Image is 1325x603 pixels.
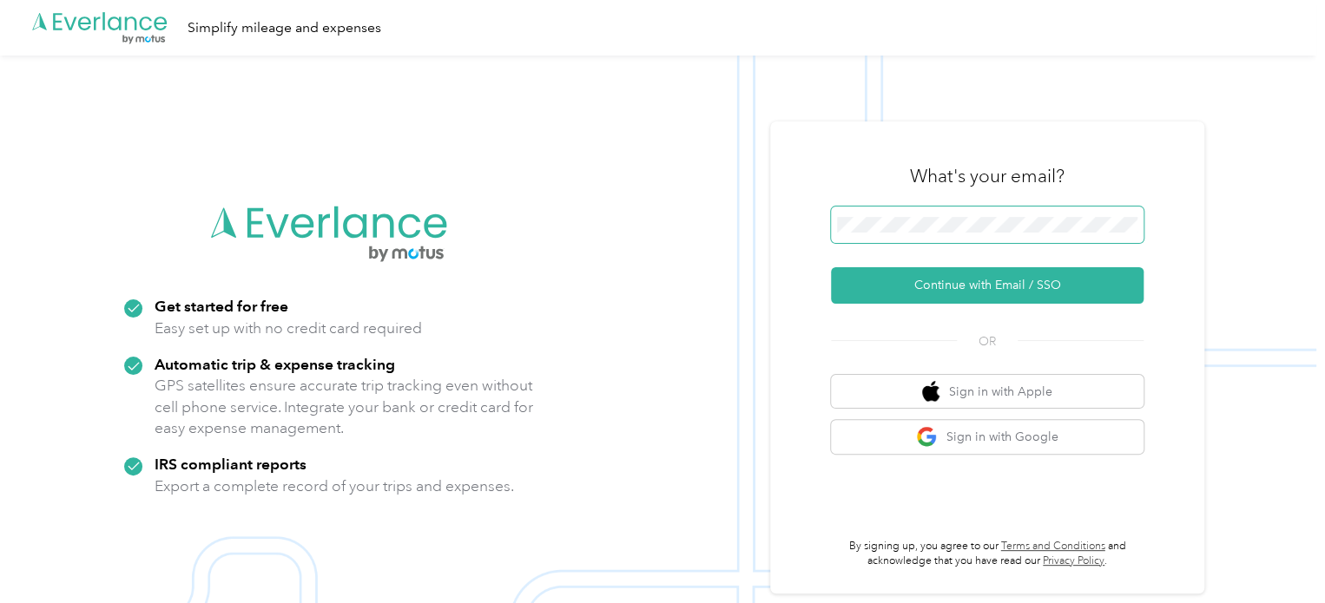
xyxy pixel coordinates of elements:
[155,318,422,339] p: Easy set up with no credit card required
[155,375,534,439] p: GPS satellites ensure accurate trip tracking even without cell phone service. Integrate your bank...
[155,355,395,373] strong: Automatic trip & expense tracking
[831,267,1144,304] button: Continue with Email / SSO
[1043,554,1104,567] a: Privacy Policy
[1001,540,1105,553] a: Terms and Conditions
[957,332,1018,351] span: OR
[155,455,307,473] strong: IRS compliant reports
[188,17,381,39] div: Simplify mileage and expenses
[155,475,514,497] p: Export a complete record of your trips and expenses.
[831,420,1144,454] button: google logoSign in with Google
[831,539,1144,569] p: By signing up, you agree to our and acknowledge that you have read our .
[916,426,938,448] img: google logo
[922,381,939,403] img: apple logo
[831,375,1144,409] button: apple logoSign in with Apple
[155,297,288,315] strong: Get started for free
[910,164,1065,188] h3: What's your email?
